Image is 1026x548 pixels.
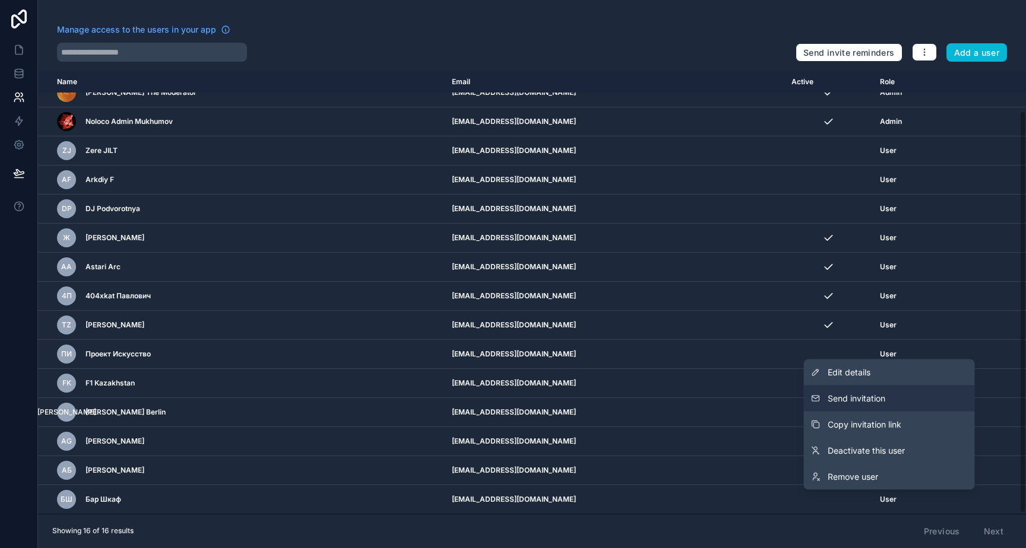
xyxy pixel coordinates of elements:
[880,146,897,155] span: User
[880,320,897,330] span: User
[85,175,114,184] span: Arkdiy F
[37,407,96,417] span: [PERSON_NAME]
[445,253,784,282] td: [EMAIL_ADDRESS][DOMAIN_NAME]
[85,437,144,446] span: [PERSON_NAME]
[38,71,445,93] th: Name
[445,107,784,136] td: [EMAIL_ADDRESS][DOMAIN_NAME]
[85,146,118,155] span: Zere JILT
[784,71,873,93] th: Active
[445,369,784,398] td: [EMAIL_ADDRESS][DOMAIN_NAME]
[946,43,1008,62] button: Add a user
[445,398,784,427] td: [EMAIL_ADDRESS][DOMAIN_NAME]
[445,224,784,253] td: [EMAIL_ADDRESS][DOMAIN_NAME]
[85,233,144,243] span: [PERSON_NAME]
[52,526,134,536] span: Showing 16 of 16 results
[62,291,72,301] span: 4П
[85,291,151,301] span: 404xkat Павлович
[61,262,72,272] span: AA
[828,393,885,404] span: Send invitation
[85,320,144,330] span: [PERSON_NAME]
[85,204,140,214] span: DJ Podvorotnya
[880,495,897,504] span: User
[85,117,173,126] span: Noloco Admin Mukhumov
[62,175,71,184] span: AF
[85,495,121,504] span: Бар Шкаф
[57,24,216,36] span: Manage access to the users in your app
[62,204,72,214] span: DP
[445,456,784,485] td: [EMAIL_ADDRESS][DOMAIN_NAME]
[62,378,71,388] span: FK
[873,71,962,93] th: Role
[828,367,870,378] span: Edit details
[880,233,897,243] span: User
[85,466,144,475] span: [PERSON_NAME]
[38,71,1026,514] div: scrollable content
[445,427,784,456] td: [EMAIL_ADDRESS][DOMAIN_NAME]
[62,320,71,330] span: TZ
[880,117,902,126] span: Admin
[445,195,784,224] td: [EMAIL_ADDRESS][DOMAIN_NAME]
[445,136,784,165] td: [EMAIL_ADDRESS][DOMAIN_NAME]
[85,378,135,388] span: F1 Kazakhstan
[63,233,70,243] span: Ж
[804,438,975,464] a: Deactivate this user
[880,262,897,272] span: User
[804,412,975,438] button: Copy invitation link
[828,419,901,431] span: Copy invitation link
[828,471,878,483] span: Remove user
[880,349,897,359] span: User
[62,146,71,155] span: ZJ
[828,445,905,457] span: Deactivate this user
[445,71,784,93] th: Email
[61,495,72,504] span: БШ
[445,311,784,340] td: [EMAIL_ADDRESS][DOMAIN_NAME]
[445,282,784,311] td: [EMAIL_ADDRESS][DOMAIN_NAME]
[804,464,975,490] a: Remove user
[445,340,784,369] td: [EMAIL_ADDRESS][DOMAIN_NAME]
[796,43,902,62] button: Send invite reminders
[57,24,230,36] a: Manage access to the users in your app
[85,262,121,272] span: Astari Arc
[804,385,975,412] button: Send invitation
[880,291,897,301] span: User
[445,165,784,195] td: [EMAIL_ADDRESS][DOMAIN_NAME]
[880,175,897,184] span: User
[804,359,975,385] a: Edit details
[85,407,166,417] span: [PERSON_NAME] Berlin
[62,466,72,475] span: АБ
[61,349,72,359] span: ПИ
[880,204,897,214] span: User
[85,349,151,359] span: Проект Искусство
[445,485,784,514] td: [EMAIL_ADDRESS][DOMAIN_NAME]
[61,437,72,446] span: AG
